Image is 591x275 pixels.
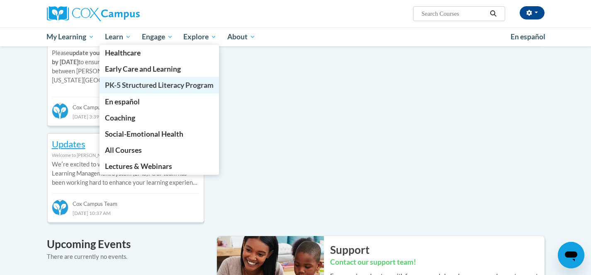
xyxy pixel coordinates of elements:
[46,32,94,42] span: My Learning
[52,3,199,91] div: Please to ensure your completion records transfer between [PERSON_NAME][GEOGRAPHIC_DATA] and [US_...
[100,61,219,77] a: Early Care and Learning
[52,103,68,119] img: Cox Campus Team
[105,113,135,122] span: Coaching
[505,28,551,46] a: En español
[100,27,136,46] a: Learn
[100,110,219,126] a: Coaching
[100,45,219,61] a: Healthcare
[421,9,487,19] input: Search Courses
[105,65,181,73] span: Early Care and Learning
[100,126,219,142] a: Social-Emotional Health
[47,253,127,260] span: There are currently no events.
[330,257,545,268] h3: Contact our support team!
[52,160,199,187] p: Weʹre excited to welcome you to our newly upgraded Learning Management System (LMS)! Our team has...
[558,242,584,268] iframe: Button to launch messaging window
[105,32,131,42] span: Learn
[52,199,68,216] img: Cox Campus Team
[52,49,193,65] b: update your [PERSON_NAME] Campus profile by [DATE]
[34,27,557,46] div: Main menu
[105,48,141,57] span: Healthcare
[47,6,140,21] img: Cox Campus
[52,97,199,112] div: Cox Campus Team
[52,151,199,160] div: Welcome to [PERSON_NAME][GEOGRAPHIC_DATA]!
[105,146,142,154] span: All Courses
[105,81,214,89] span: PK-5 Structured Literacy Program
[41,27,100,46] a: My Learning
[105,97,140,106] span: En español
[487,9,499,19] button: Search
[227,32,255,42] span: About
[52,193,199,208] div: Cox Campus Team
[100,158,219,174] a: Lectures & Webinars
[178,27,222,46] a: Explore
[222,27,261,46] a: About
[52,112,199,121] div: [DATE] 3:39 AM
[52,138,85,150] a: Updates
[52,208,199,217] div: [DATE] 10:37 AM
[105,130,183,138] span: Social-Emotional Health
[511,32,545,41] span: En español
[330,242,545,257] h2: Support
[136,27,178,46] a: Engage
[142,32,173,42] span: Engage
[105,162,172,171] span: Lectures & Webinars
[47,6,204,21] a: Cox Campus
[100,142,219,158] a: All Courses
[47,236,204,252] h4: Upcoming Events
[520,6,545,19] button: Account Settings
[183,32,216,42] span: Explore
[100,94,219,110] a: En español
[100,77,219,93] a: PK-5 Structured Literacy Program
